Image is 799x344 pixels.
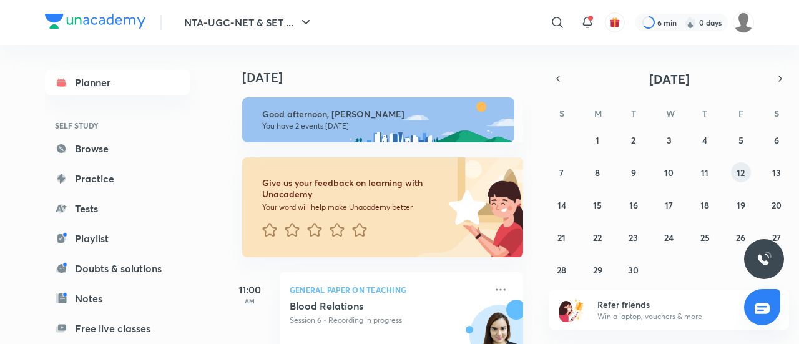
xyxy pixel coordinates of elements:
[552,162,572,182] button: September 7, 2025
[605,12,625,32] button: avatar
[594,107,602,119] abbr: Monday
[593,199,602,211] abbr: September 15, 2025
[695,130,715,150] button: September 4, 2025
[45,286,190,311] a: Notes
[664,232,674,243] abbr: September 24, 2025
[552,260,572,280] button: September 28, 2025
[45,70,190,95] a: Planner
[45,196,190,221] a: Tests
[45,14,145,32] a: Company Logo
[45,316,190,341] a: Free live classes
[262,202,444,212] p: Your word will help make Unacademy better
[587,162,607,182] button: September 8, 2025
[242,70,536,85] h4: [DATE]
[587,227,607,247] button: September 22, 2025
[593,264,602,276] abbr: September 29, 2025
[649,71,690,87] span: [DATE]
[659,195,679,215] button: September 17, 2025
[596,134,599,146] abbr: September 1, 2025
[262,177,444,200] h6: Give us your feedback on learning with Unacademy
[767,195,787,215] button: September 20, 2025
[45,136,190,161] a: Browse
[593,232,602,243] abbr: September 22, 2025
[702,134,707,146] abbr: September 4, 2025
[262,121,503,131] p: You have 2 events [DATE]
[624,130,644,150] button: September 2, 2025
[659,162,679,182] button: September 10, 2025
[695,162,715,182] button: September 11, 2025
[629,232,638,243] abbr: September 23, 2025
[700,232,710,243] abbr: September 25, 2025
[731,227,751,247] button: September 26, 2025
[552,195,572,215] button: September 14, 2025
[290,315,486,326] p: Session 6 • Recording in progress
[684,16,697,29] img: streak
[262,109,503,120] h6: Good afternoon, [PERSON_NAME]
[695,195,715,215] button: September 18, 2025
[552,227,572,247] button: September 21, 2025
[290,300,445,312] h5: Blood Relations
[774,134,779,146] abbr: September 6, 2025
[733,12,754,33] img: Baani khurana
[624,195,644,215] button: September 16, 2025
[225,282,275,297] h5: 11:00
[631,134,635,146] abbr: September 2, 2025
[631,107,636,119] abbr: Tuesday
[701,167,708,179] abbr: September 11, 2025
[757,252,772,267] img: ttu
[628,264,639,276] abbr: September 30, 2025
[767,130,787,150] button: September 6, 2025
[597,298,751,311] h6: Refer friends
[559,167,564,179] abbr: September 7, 2025
[595,167,600,179] abbr: September 8, 2025
[772,232,781,243] abbr: September 27, 2025
[702,107,707,119] abbr: Thursday
[659,130,679,150] button: September 3, 2025
[45,226,190,251] a: Playlist
[629,199,638,211] abbr: September 16, 2025
[666,107,675,119] abbr: Wednesday
[567,70,772,87] button: [DATE]
[225,297,275,305] p: AM
[631,167,636,179] abbr: September 9, 2025
[774,107,779,119] abbr: Saturday
[665,199,673,211] abbr: September 17, 2025
[767,162,787,182] button: September 13, 2025
[767,227,787,247] button: September 27, 2025
[45,256,190,281] a: Doubts & solutions
[664,167,674,179] abbr: September 10, 2025
[659,227,679,247] button: September 24, 2025
[559,297,584,322] img: referral
[45,166,190,191] a: Practice
[597,311,751,322] p: Win a laptop, vouchers & more
[731,195,751,215] button: September 19, 2025
[772,167,781,179] abbr: September 13, 2025
[587,195,607,215] button: September 15, 2025
[667,134,672,146] abbr: September 3, 2025
[290,282,486,297] p: General Paper on Teaching
[738,134,743,146] abbr: September 5, 2025
[700,199,709,211] abbr: September 18, 2025
[731,130,751,150] button: September 5, 2025
[557,199,566,211] abbr: September 14, 2025
[45,115,190,136] h6: SELF STUDY
[695,227,715,247] button: September 25, 2025
[557,264,566,276] abbr: September 28, 2025
[737,167,745,179] abbr: September 12, 2025
[45,14,145,29] img: Company Logo
[736,232,745,243] abbr: September 26, 2025
[737,199,745,211] abbr: September 19, 2025
[624,162,644,182] button: September 9, 2025
[738,107,743,119] abbr: Friday
[772,199,782,211] abbr: September 20, 2025
[624,260,644,280] button: September 30, 2025
[587,130,607,150] button: September 1, 2025
[609,17,620,28] img: avatar
[242,97,514,142] img: afternoon
[406,157,523,257] img: feedback_image
[624,227,644,247] button: September 23, 2025
[559,107,564,119] abbr: Sunday
[177,10,321,35] button: NTA-UGC-NET & SET ...
[731,162,751,182] button: September 12, 2025
[587,260,607,280] button: September 29, 2025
